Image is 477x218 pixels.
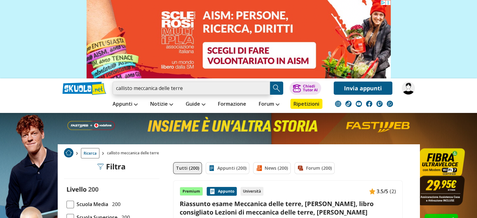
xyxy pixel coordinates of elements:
div: Filtra [97,162,126,171]
a: Riassunto esame Meccanica delle terre, [PERSON_NAME], libro consigliato Lezioni di meccanica dell... [180,199,396,216]
span: 200 [88,185,98,194]
img: tiktok [345,101,352,107]
button: ChiediTutor AI [289,82,321,95]
a: Forum (200) [294,162,335,174]
span: Scuola Media [74,200,108,208]
a: Invia appunti [334,82,392,95]
img: Filtra filtri mobile [97,163,103,170]
img: Cerca appunti, riassunti o versioni [272,83,281,93]
a: News (200) [253,162,291,174]
a: Tutti (200) [173,162,202,174]
input: Cerca appunti, riassunti o versioni [113,82,270,95]
img: facebook [366,101,372,107]
img: Appunti contenuto [209,188,215,194]
a: Appunti [111,99,139,110]
img: News filtro contenuto [256,165,262,171]
img: Appunti contenuto [369,188,375,194]
span: callisto meccanica delle terre [107,148,162,158]
span: 3.5/5 [377,187,388,195]
div: Premium [180,187,203,196]
img: instagram [335,101,341,107]
a: Forum [257,99,281,110]
button: Search Button [270,82,283,95]
a: Notizie [149,99,175,110]
a: Home [64,148,73,158]
img: youtube [356,101,362,107]
label: Livello [66,185,87,194]
div: Chiedi Tutor AI [303,84,317,92]
img: WhatsApp [387,101,393,107]
div: Appunto [207,187,237,196]
a: Formazione [216,99,248,110]
a: Ricerca [81,148,99,158]
img: Forum filtro contenuto [297,165,304,171]
a: Appunti (200) [206,162,249,174]
a: Ripetizioni [290,99,322,109]
span: (2) [390,187,396,195]
div: Università [241,187,263,196]
img: MaTrick00 [402,82,415,95]
span: 200 [109,200,120,208]
a: Guide [184,99,207,110]
img: twitch [376,101,383,107]
img: Home [64,148,73,157]
img: Appunti filtro contenuto [209,165,215,171]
